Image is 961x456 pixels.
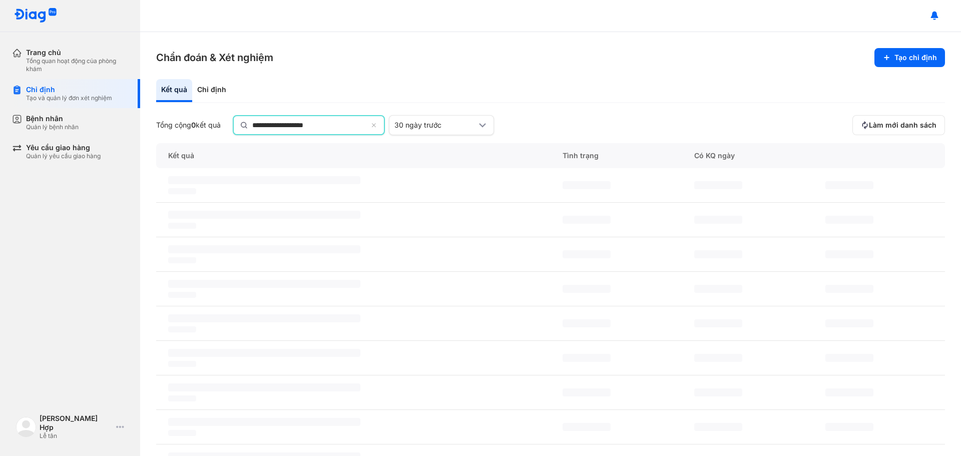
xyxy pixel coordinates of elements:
[563,285,611,293] span: ‌
[156,51,273,65] h3: Chẩn đoán & Xét nghiệm
[394,121,476,130] div: 30 ngày trước
[563,423,611,431] span: ‌
[168,314,360,322] span: ‌
[563,319,611,327] span: ‌
[825,388,873,396] span: ‌
[168,176,360,184] span: ‌
[26,48,128,57] div: Trang chủ
[694,285,742,293] span: ‌
[192,79,231,102] div: Chỉ định
[825,250,873,258] span: ‌
[825,354,873,362] span: ‌
[168,383,360,391] span: ‌
[563,250,611,258] span: ‌
[825,423,873,431] span: ‌
[852,115,945,135] button: Làm mới danh sách
[825,181,873,189] span: ‌
[869,121,936,130] span: Làm mới danh sách
[26,114,79,123] div: Bệnh nhân
[563,216,611,224] span: ‌
[551,143,682,168] div: Tình trạng
[168,292,196,298] span: ‌
[156,79,192,102] div: Kết quả
[168,257,196,263] span: ‌
[168,280,360,288] span: ‌
[26,152,101,160] div: Quản lý yêu cầu giao hàng
[168,349,360,357] span: ‌
[694,388,742,396] span: ‌
[168,211,360,219] span: ‌
[563,354,611,362] span: ‌
[168,361,196,367] span: ‌
[694,181,742,189] span: ‌
[156,121,221,130] div: Tổng cộng kết quả
[168,188,196,194] span: ‌
[563,388,611,396] span: ‌
[168,245,360,253] span: ‌
[874,48,945,67] button: Tạo chỉ định
[191,121,196,129] span: 0
[682,143,814,168] div: Có KQ ngày
[26,57,128,73] div: Tổng quan hoạt động của phòng khám
[694,354,742,362] span: ‌
[694,250,742,258] span: ‌
[168,395,196,401] span: ‌
[825,216,873,224] span: ‌
[168,326,196,332] span: ‌
[563,181,611,189] span: ‌
[26,123,79,131] div: Quản lý bệnh nhân
[825,285,873,293] span: ‌
[156,143,551,168] div: Kết quả
[40,432,112,440] div: Lễ tân
[26,94,112,102] div: Tạo và quản lý đơn xét nghiệm
[694,423,742,431] span: ‌
[825,319,873,327] span: ‌
[14,8,57,24] img: logo
[16,417,36,437] img: logo
[168,418,360,426] span: ‌
[694,319,742,327] span: ‌
[40,414,112,432] div: [PERSON_NAME] Hợp
[168,223,196,229] span: ‌
[168,430,196,436] span: ‌
[26,85,112,94] div: Chỉ định
[694,216,742,224] span: ‌
[26,143,101,152] div: Yêu cầu giao hàng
